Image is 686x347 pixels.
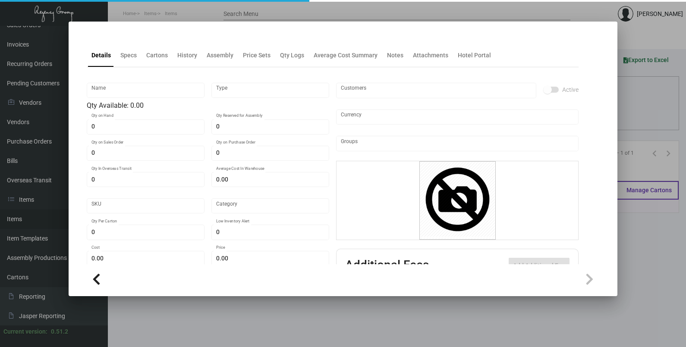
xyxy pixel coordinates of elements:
[87,100,329,111] div: Qty Available: 0.00
[120,51,137,60] div: Specs
[146,51,168,60] div: Cartons
[207,51,233,60] div: Assembly
[513,262,565,269] span: Add Additional Fee
[177,51,197,60] div: History
[314,51,378,60] div: Average Cost Summary
[413,51,448,60] div: Attachments
[458,51,491,60] div: Hotel Portal
[51,327,68,336] div: 0.51.2
[341,87,532,94] input: Add new..
[91,51,111,60] div: Details
[345,258,429,273] h2: Additional Fees
[341,140,574,147] input: Add new..
[562,84,579,95] span: Active
[280,51,304,60] div: Qty Logs
[509,258,570,273] button: Add Additional Fee
[387,51,403,60] div: Notes
[243,51,271,60] div: Price Sets
[3,327,47,336] div: Current version:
